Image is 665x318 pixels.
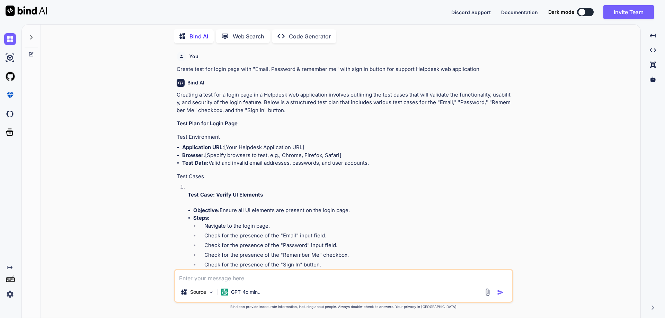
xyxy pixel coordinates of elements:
[177,91,512,115] p: Creating a test for a login page in a Helpdesk web application involves outlining the test cases ...
[182,160,209,166] strong: Test Data:
[501,9,538,15] span: Documentation
[193,207,220,213] strong: Objective:
[193,215,210,221] strong: Steps:
[177,173,512,181] h4: Test Cases
[484,288,491,296] img: attachment
[177,65,512,73] p: Create test for login page with "Email, Password & remember me" with sign in button for support H...
[182,152,512,160] li: [Specify browsers to test, e.g., Chrome, Firefox, Safari]
[199,261,512,271] li: Check for the presence of the "Sign In" button.
[6,6,47,16] img: Bind AI
[451,9,491,16] button: Discord Support
[233,32,264,40] p: Web Search
[289,32,331,40] p: Code Generator
[231,289,260,296] p: GPT-4o min..
[182,159,512,167] li: Valid and invalid email addresses, passwords, and user accounts.
[199,222,512,232] li: Navigate to the login page.
[603,5,654,19] button: Invite Team
[182,144,224,151] strong: Application URL:
[4,52,16,64] img: ai-studio
[199,251,512,261] li: Check for the presence of the "Remember Me" checkbox.
[4,89,16,101] img: premium
[177,120,512,128] h3: Test Plan for Login Page
[501,9,538,16] button: Documentation
[451,9,491,15] span: Discord Support
[177,133,512,141] h4: Test Environment
[4,71,16,82] img: githubLight
[187,79,204,86] h6: Bind AI
[4,108,16,120] img: darkCloudIdeIcon
[199,242,512,251] li: Check for the presence of the "Password" input field.
[190,289,206,296] p: Source
[188,191,263,198] strong: Test Case: Verify UI Elements
[221,289,228,296] img: GPT-4o mini
[174,304,513,309] p: Bind can provide inaccurate information, including about people. Always double-check its answers....
[182,152,205,158] strong: Browser:
[182,144,512,152] li: [Your Helpdesk Application URL]
[189,53,198,60] h6: You
[497,289,504,296] img: icon
[189,32,208,40] p: Bind AI
[193,207,512,215] li: Ensure all UI elements are present on the login page.
[4,288,16,300] img: settings
[199,232,512,242] li: Check for the presence of the "Email" input field.
[4,33,16,45] img: chat
[208,289,214,295] img: Pick Models
[548,9,574,16] span: Dark mode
